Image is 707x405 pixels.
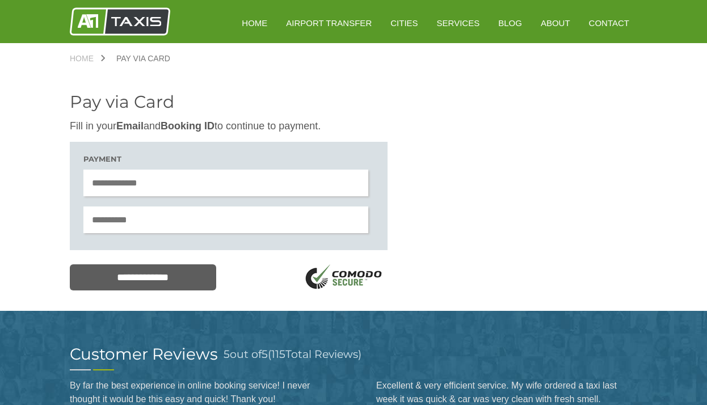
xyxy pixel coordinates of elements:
[83,155,374,163] h3: Payment
[224,348,230,361] span: 5
[70,94,388,111] h2: Pay via Card
[301,264,388,292] img: SSL Logo
[533,9,578,37] a: About
[70,7,170,36] img: A1 Taxis
[116,120,144,132] strong: Email
[105,54,182,62] a: Pay via Card
[278,9,380,37] a: Airport Transfer
[271,348,285,361] span: 115
[70,54,105,62] a: Home
[234,9,275,37] a: HOME
[581,9,637,37] a: Contact
[262,348,268,361] span: 5
[224,346,361,362] h3: out of ( Total Reviews)
[429,9,488,37] a: Services
[70,119,388,133] p: Fill in your and to continue to payment.
[70,346,218,362] h2: Customer Reviews
[161,120,214,132] strong: Booking ID
[490,9,530,37] a: Blog
[382,9,426,37] a: Cities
